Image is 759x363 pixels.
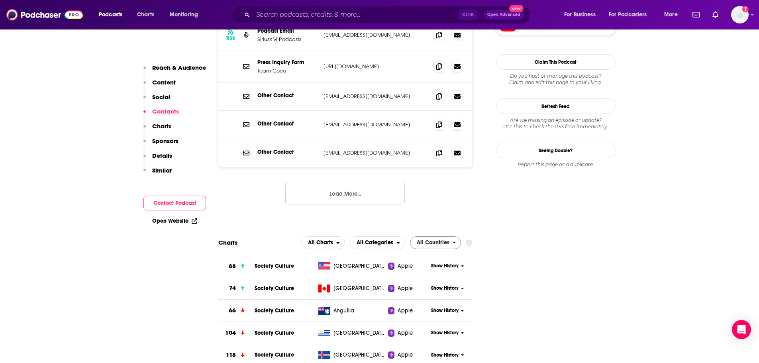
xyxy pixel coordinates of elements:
span: Open Advanced [487,13,520,17]
span: Apple [398,307,413,315]
h3: 88 [229,262,236,271]
h3: 104 [225,328,236,337]
span: Logged in as kate.duboisARM [731,6,749,24]
span: Show History [431,263,459,269]
span: Show History [431,285,459,292]
a: Open Website [152,218,197,224]
span: Canada [333,285,385,292]
h3: 74 [229,284,236,293]
p: Other Contact [257,120,317,127]
span: All Charts [308,240,333,245]
button: Contacts [143,108,179,122]
span: For Business [564,9,596,20]
span: Iceland [333,351,385,359]
button: Show History [428,330,467,336]
button: open menu [604,8,659,21]
svg: Add a profile image [742,6,749,12]
span: Do you host or manage this podcast? [496,73,616,79]
span: Apple [398,285,413,292]
button: Show History [428,263,467,269]
a: [GEOGRAPHIC_DATA] [315,285,388,292]
p: Podcast Email [257,27,317,34]
a: Apple [388,329,428,337]
button: Show profile menu [731,6,749,24]
a: Seeing Double? [496,143,616,158]
p: Sponsors [152,137,178,145]
p: Charts [152,122,171,130]
div: Search podcasts, credits, & more... [239,6,538,24]
h2: Categories [350,236,405,249]
p: Other Contact [257,149,317,155]
button: open menu [93,8,133,21]
span: Show History [431,352,459,359]
img: Podchaser - Follow, Share and Rate Podcasts [6,7,83,22]
h3: RSS [226,35,235,41]
button: Details [143,152,172,167]
a: Apple [388,262,428,270]
a: Show notifications dropdown [689,8,703,22]
span: Society Culture [255,285,294,292]
div: Claim and edit this page to your liking. [496,73,616,86]
a: Society Culture [255,351,294,358]
a: Apple [388,351,428,359]
a: 74 [218,277,255,299]
span: Monitoring [170,9,198,20]
span: Ctrl K [459,10,477,20]
span: Uruguay [333,329,385,337]
button: open menu [559,8,606,21]
p: Press Inquiry Form [257,59,317,66]
span: For Podcasters [609,9,647,20]
p: Similar [152,167,172,174]
button: open menu [301,236,345,249]
h2: Charts [218,239,237,246]
h3: 66 [229,306,236,315]
a: [GEOGRAPHIC_DATA] [315,329,388,337]
span: Show History [431,330,459,336]
button: Reach & Audience [143,64,206,78]
div: Open Intercom Messenger [732,320,751,339]
span: United States [333,262,385,270]
button: Show History [428,307,467,314]
button: Similar [143,167,172,181]
p: Details [152,152,172,159]
span: Society Culture [255,307,294,314]
img: User Profile [731,6,749,24]
p: [EMAIL_ADDRESS][DOMAIN_NAME] [324,31,427,38]
a: [GEOGRAPHIC_DATA] [315,351,388,359]
span: Show History [431,307,459,314]
p: [EMAIL_ADDRESS][DOMAIN_NAME] [324,121,427,128]
span: New [509,5,524,12]
p: Contacts [152,108,179,115]
a: [GEOGRAPHIC_DATA] [315,262,388,270]
span: All Countries [417,240,449,245]
p: Social [152,93,170,101]
span: Apple [398,351,413,359]
a: 66 [218,300,255,322]
h2: Platforms [301,236,345,249]
a: 88 [218,255,255,277]
button: Content [143,78,176,93]
button: Show History [428,352,467,359]
button: open menu [350,236,405,249]
button: open menu [410,236,461,249]
span: More [664,9,678,20]
a: Society Culture [255,263,294,269]
p: [EMAIL_ADDRESS][DOMAIN_NAME] [324,93,427,100]
span: Anguilla [333,307,354,315]
div: Report this page as a duplicate. [496,161,616,168]
a: Apple [388,285,428,292]
a: Society Culture [255,330,294,336]
button: open menu [659,8,688,21]
span: Podcasts [99,9,122,20]
button: Load More... [285,183,405,204]
button: Social [143,93,170,108]
span: Apple [398,329,413,337]
input: Search podcasts, credits, & more... [253,8,459,21]
button: Charts [143,122,171,137]
span: Apple [398,262,413,270]
p: Content [152,78,176,86]
button: Contact Podcast [143,196,206,210]
button: Claim This Podcast [496,54,616,70]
